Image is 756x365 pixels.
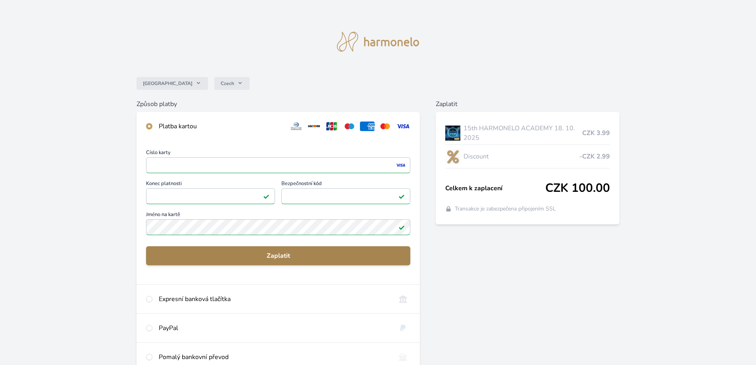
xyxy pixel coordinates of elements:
[263,193,269,199] img: Platné pole
[436,99,619,109] h6: Zaplatit
[159,122,283,131] div: Platba kartou
[285,191,407,202] iframe: Iframe pro bezpečnostní kód
[464,124,582,143] span: 15th HARMONELO ACADEMY 18. 10. 2025
[150,191,271,202] iframe: Iframe pro datum vypršení platnosti
[545,181,610,195] span: CZK 100.00
[396,294,410,304] img: onlineBanking_CZ.svg
[342,122,357,131] img: maestro.svg
[281,181,410,188] span: Bezpečnostní kód
[146,181,275,188] span: Konec platnosti
[221,80,234,87] span: Czech
[146,150,410,157] span: Číslo karty
[396,122,410,131] img: visa.svg
[445,183,545,193] span: Celkem k zaplacení
[159,352,389,362] div: Pomalý bankovní převod
[455,205,556,213] span: Transakce je zabezpečena připojením SSL
[146,246,410,265] button: Zaplatit
[378,122,392,131] img: mc.svg
[137,77,208,90] button: [GEOGRAPHIC_DATA]
[150,160,407,171] iframe: Iframe pro číslo karty
[395,162,406,169] img: visa
[146,212,410,219] span: Jméno na kartě
[337,32,419,52] img: logo.svg
[159,323,389,333] div: PayPal
[582,128,610,138] span: CZK 3.99
[445,147,460,166] img: discount-lo.png
[289,122,304,131] img: diners.svg
[396,323,410,333] img: paypal.svg
[159,294,389,304] div: Expresní banková tlačítka
[214,77,250,90] button: Czech
[396,352,410,362] img: bankTransfer_IBAN.svg
[398,193,405,199] img: Platné pole
[579,152,610,161] span: -CZK 2.99
[464,152,579,161] span: Discount
[325,122,339,131] img: jcb.svg
[146,219,410,235] input: Jméno na kartěPlatné pole
[445,123,460,143] img: AKADEMIE_2025_virtual_1080x1080_ticket-lo.jpg
[398,224,405,230] img: Platné pole
[307,122,321,131] img: discover.svg
[143,80,192,87] span: [GEOGRAPHIC_DATA]
[137,99,420,109] h6: Způsob platby
[152,251,404,261] span: Zaplatit
[360,122,375,131] img: amex.svg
